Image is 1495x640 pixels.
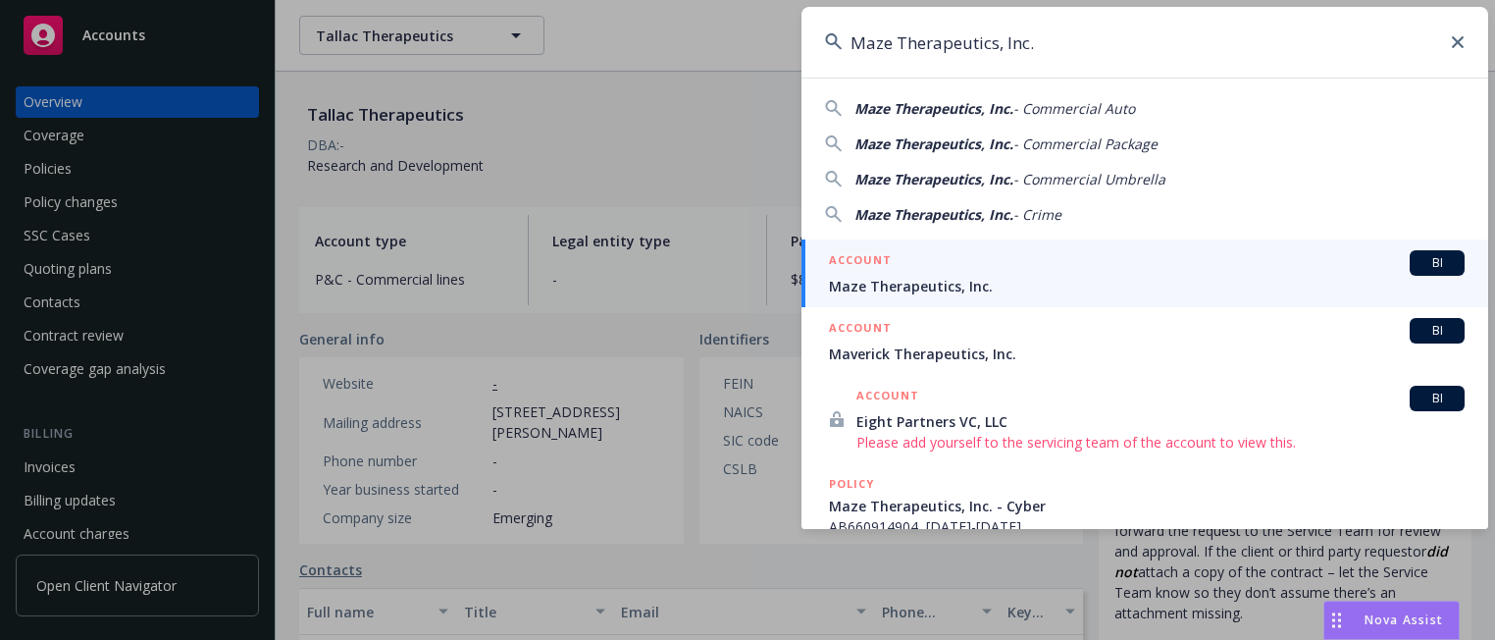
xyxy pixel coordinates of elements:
span: BI [1418,322,1457,340]
span: Maze Therapeutics, Inc. [854,99,1013,118]
span: Maze Therapeutics, Inc. - Cyber [829,496,1465,516]
span: Maze Therapeutics, Inc. [829,276,1465,296]
span: BI [1418,254,1457,272]
span: Maze Therapeutics, Inc. [854,170,1013,188]
input: Search... [801,7,1488,78]
button: Nova Assist [1323,601,1460,640]
a: ACCOUNTBIEight Partners VC, LLCPlease add yourself to the servicing team of the account to view t... [801,375,1488,463]
a: POLICYMaze Therapeutics, Inc. - CyberAB660914904, [DATE]-[DATE] [801,463,1488,548]
a: ACCOUNTBIMaze Therapeutics, Inc. [801,240,1488,307]
span: AB660914904, [DATE]-[DATE] [829,516,1465,537]
span: Please add yourself to the servicing team of the account to view this. [856,432,1465,453]
span: - Commercial Umbrella [1013,170,1165,188]
h5: POLICY [829,474,874,494]
span: Eight Partners VC, LLC [856,411,1465,432]
span: - Commercial Auto [1013,99,1135,118]
h5: ACCOUNT [856,386,919,409]
span: Maverick Therapeutics, Inc. [829,344,1465,364]
a: ACCOUNTBIMaverick Therapeutics, Inc. [801,307,1488,375]
div: Drag to move [1324,602,1349,639]
span: Maze Therapeutics, Inc. [854,134,1013,153]
span: Maze Therapeutics, Inc. [854,205,1013,224]
h5: ACCOUNT [829,318,892,342]
span: BI [1418,390,1457,407]
span: - Crime [1013,205,1061,224]
span: - Commercial Package [1013,134,1158,153]
span: Nova Assist [1365,612,1443,628]
h5: ACCOUNT [829,250,892,274]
